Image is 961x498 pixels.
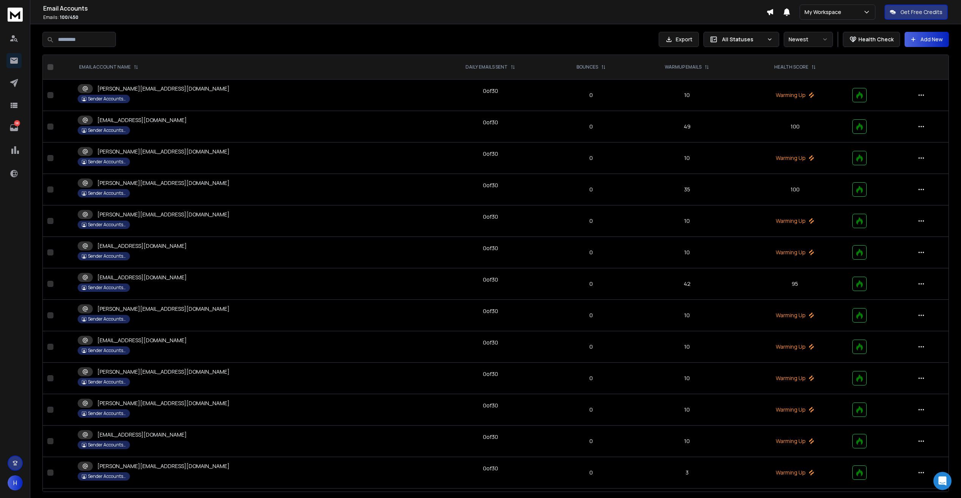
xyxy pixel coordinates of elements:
p: BOUNCES [577,64,598,70]
button: Get Free Credits [884,5,948,20]
p: WARMUP EMAILS [665,64,702,70]
td: 10 [632,143,742,174]
p: 0 [555,280,627,288]
p: [PERSON_NAME][EMAIL_ADDRESS][DOMAIN_NAME] [97,399,230,407]
td: 10 [632,331,742,363]
p: 0 [555,186,627,193]
p: 0 [555,249,627,256]
p: Sender Accounts Warmup [88,222,126,228]
div: 0 of 30 [483,276,498,283]
p: Sender Accounts Warmup [88,379,126,385]
p: Sender Accounts Warmup [88,253,126,259]
p: Warming Up [747,437,843,445]
p: 0 [555,312,627,319]
p: Sender Accounts Warmup [88,285,126,291]
p: [PERSON_NAME][EMAIL_ADDRESS][DOMAIN_NAME] [97,179,230,187]
p: [PERSON_NAME][EMAIL_ADDRESS][DOMAIN_NAME] [97,85,230,92]
button: H [8,475,23,490]
p: Sender Accounts Warmup [88,316,126,322]
p: [EMAIL_ADDRESS][DOMAIN_NAME] [97,116,187,124]
p: Warming Up [747,249,843,256]
p: 0 [555,91,627,99]
div: EMAIL ACCOUNT NAME [79,64,138,70]
p: [EMAIL_ADDRESS][DOMAIN_NAME] [97,274,187,281]
p: Sender Accounts Warmup [88,442,126,448]
p: Warming Up [747,91,843,99]
h1: Email Accounts [43,4,766,13]
div: 0 of 30 [483,465,498,472]
div: Open Intercom Messenger [933,472,952,490]
p: Sender Accounts Warmup [88,190,126,196]
span: 100 / 450 [60,14,78,20]
p: All Statuses [722,36,764,43]
td: 10 [632,237,742,268]
p: 0 [555,154,627,162]
button: Newest [784,32,833,47]
p: HEALTH SCORE [774,64,808,70]
p: Sender Accounts Warmup [88,410,126,417]
p: 0 [555,437,627,445]
button: Add New [905,32,949,47]
p: [PERSON_NAME][EMAIL_ADDRESS][DOMAIN_NAME] [97,211,230,218]
p: [PERSON_NAME][EMAIL_ADDRESS][DOMAIN_NAME] [97,148,230,155]
td: 10 [632,426,742,457]
div: 0 of 30 [483,402,498,409]
div: 0 of 30 [483,87,498,95]
p: Sender Accounts Warmup [88,473,126,479]
p: [PERSON_NAME][EMAIL_ADDRESS][DOMAIN_NAME] [97,305,230,313]
p: 0 [555,217,627,225]
p: Sender Accounts Warmup [88,96,126,102]
p: Warming Up [747,154,843,162]
p: Warming Up [747,312,843,319]
p: Emails : [43,14,766,20]
td: 10 [632,205,742,237]
p: 0 [555,469,627,476]
p: 0 [555,123,627,130]
p: Health Check [858,36,894,43]
td: 35 [632,174,742,205]
td: 10 [632,300,742,331]
div: 0 of 30 [483,433,498,441]
p: Get Free Credits [900,8,942,16]
td: 42 [632,268,742,300]
p: Warming Up [747,217,843,225]
img: logo [8,8,23,22]
p: [PERSON_NAME][EMAIL_ADDRESS][DOMAIN_NAME] [97,368,230,376]
p: [EMAIL_ADDRESS][DOMAIN_NAME] [97,337,187,344]
div: 0 of 30 [483,244,498,252]
p: Warming Up [747,343,843,351]
td: 10 [632,363,742,394]
p: My Workspace [805,8,844,16]
div: 0 of 30 [483,307,498,315]
p: DAILY EMAILS SENT [466,64,508,70]
div: 0 of 30 [483,339,498,346]
p: Warming Up [747,469,843,476]
p: [PERSON_NAME][EMAIL_ADDRESS][DOMAIN_NAME] [97,462,230,470]
p: 0 [555,374,627,382]
p: 58 [14,120,20,126]
p: Warming Up [747,374,843,382]
button: Health Check [843,32,900,47]
td: 100 [742,174,848,205]
p: Sender Accounts Warmup [88,127,126,133]
p: [EMAIL_ADDRESS][DOMAIN_NAME] [97,242,187,250]
button: Export [659,32,699,47]
td: 100 [742,111,848,143]
td: 3 [632,457,742,489]
p: Warming Up [747,406,843,413]
td: 10 [632,394,742,426]
div: 0 of 30 [483,182,498,189]
td: 49 [632,111,742,143]
td: 95 [742,268,848,300]
p: 0 [555,406,627,413]
div: 0 of 30 [483,150,498,158]
p: 0 [555,343,627,351]
p: Sender Accounts Warmup [88,348,126,354]
div: 0 of 30 [483,370,498,378]
div: 0 of 30 [483,213,498,221]
p: [EMAIL_ADDRESS][DOMAIN_NAME] [97,431,187,438]
p: Sender Accounts Warmup [88,159,126,165]
td: 10 [632,80,742,111]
